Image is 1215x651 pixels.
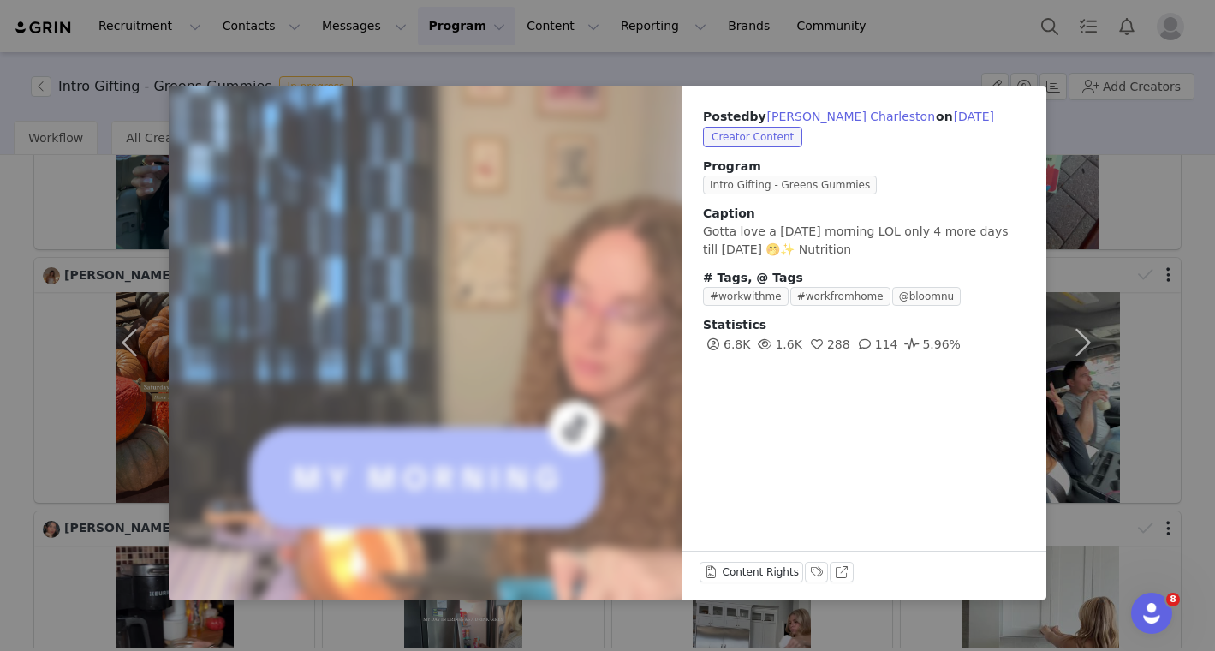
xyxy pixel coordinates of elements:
[703,158,1026,176] span: Program
[703,224,1009,256] span: Gotta love a [DATE] morning LOL only 4 more days till [DATE] 🤭✨ Nutrition
[703,271,803,284] span: # Tags, @ Tags
[703,110,995,123] span: Posted on
[703,287,789,306] span: #workwithme
[953,106,995,127] button: [DATE]
[703,318,766,331] span: Statistics
[703,337,750,351] span: 6.8K
[1131,593,1172,634] iframe: Intercom live chat
[807,337,850,351] span: 288
[703,127,802,147] span: Creator Content
[754,337,801,351] span: 1.6K
[749,110,936,123] span: by
[892,287,962,306] span: @bloomnu
[703,206,755,220] span: Caption
[766,106,936,127] button: [PERSON_NAME] Charleston
[703,177,884,191] a: Intro Gifting - Greens Gummies
[703,176,877,194] span: Intro Gifting - Greens Gummies
[700,562,803,582] button: Content Rights
[902,337,960,351] span: 5.96%
[855,337,898,351] span: 114
[790,287,890,306] span: #workfromhome
[1166,593,1180,606] span: 8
